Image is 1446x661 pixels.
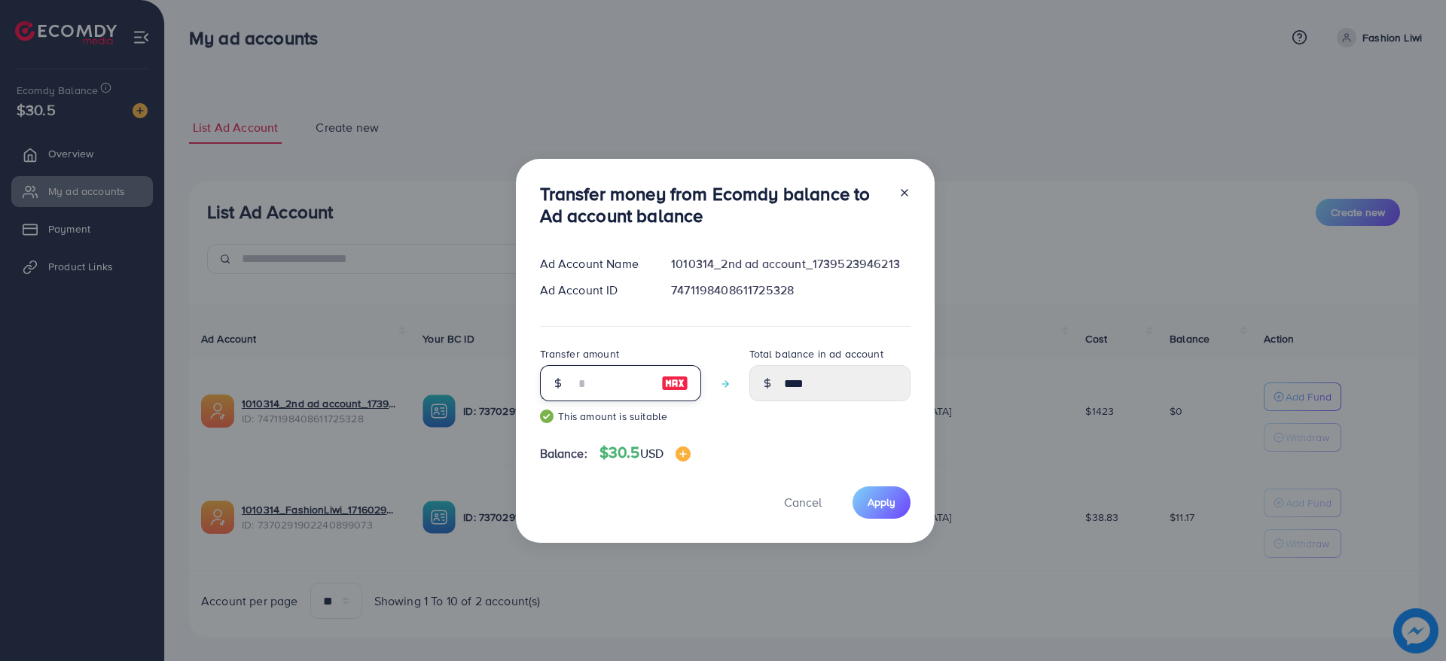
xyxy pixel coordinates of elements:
img: image [676,446,691,461]
label: Transfer amount [540,346,619,361]
span: Cancel [784,494,822,510]
div: 1010314_2nd ad account_1739523946213 [659,255,922,273]
div: Ad Account Name [528,255,660,273]
h3: Transfer money from Ecomdy balance to Ad account balance [540,183,886,227]
span: Balance: [540,445,587,462]
span: Apply [868,495,895,510]
h4: $30.5 [599,443,691,462]
small: This amount is suitable [540,409,701,424]
button: Apply [853,486,911,519]
img: image [661,374,688,392]
img: guide [540,410,554,423]
div: 7471198408611725328 [659,282,922,299]
button: Cancel [765,486,840,519]
label: Total balance in ad account [749,346,883,361]
span: USD [640,445,664,461]
div: Ad Account ID [528,282,660,299]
